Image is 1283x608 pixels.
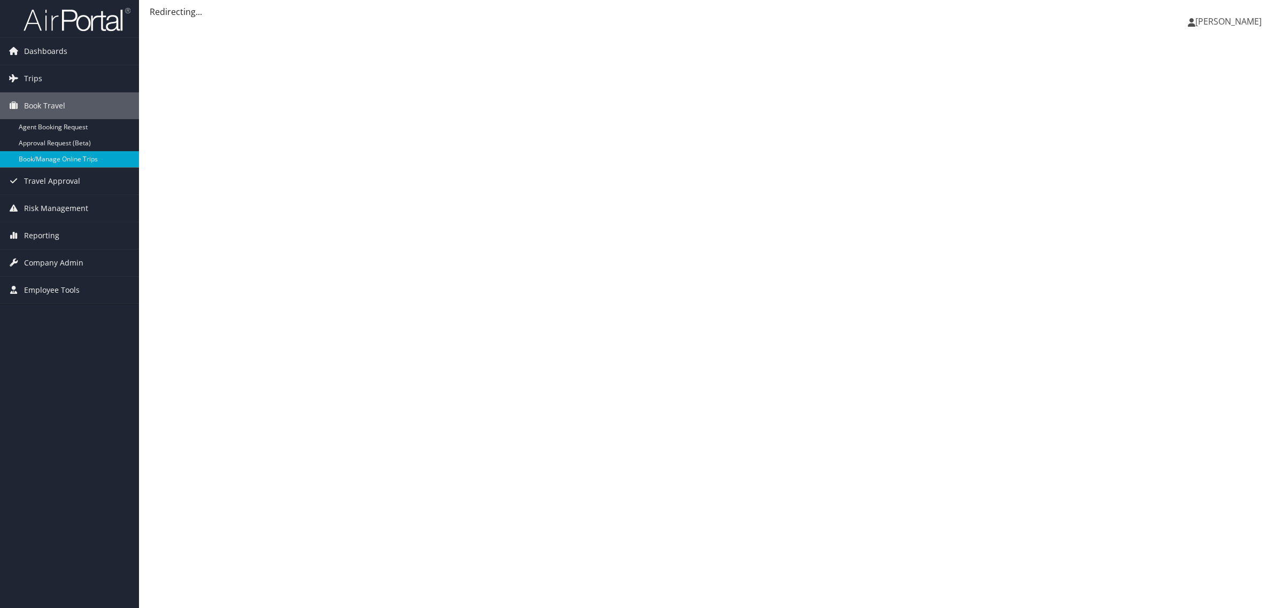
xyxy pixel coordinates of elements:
[24,250,83,276] span: Company Admin
[1195,15,1262,27] span: [PERSON_NAME]
[24,65,42,92] span: Trips
[24,195,88,222] span: Risk Management
[1188,5,1272,37] a: [PERSON_NAME]
[24,222,59,249] span: Reporting
[24,92,65,119] span: Book Travel
[24,7,130,32] img: airportal-logo.png
[24,277,80,303] span: Employee Tools
[24,168,80,194] span: Travel Approval
[24,38,67,65] span: Dashboards
[150,5,1272,18] div: Redirecting...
